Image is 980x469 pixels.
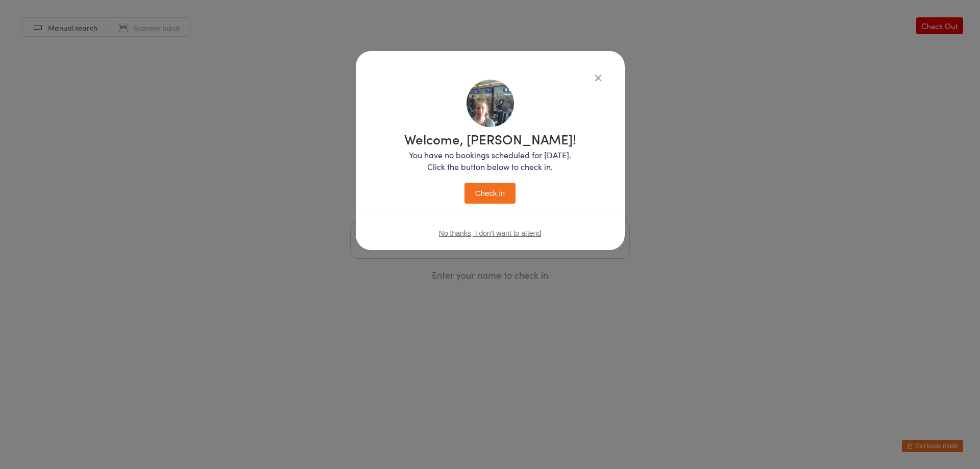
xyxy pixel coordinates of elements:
h1: Welcome, [PERSON_NAME]! [404,132,576,145]
p: You have no bookings scheduled for [DATE]. Click the button below to check in. [404,149,576,172]
img: image1757994563.png [467,80,514,127]
button: No thanks, I don't want to attend [439,229,541,237]
button: Check in [464,183,516,204]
